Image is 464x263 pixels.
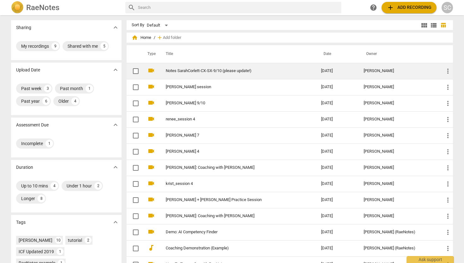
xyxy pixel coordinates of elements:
[21,140,43,147] div: Incomplete
[111,120,120,130] button: Show more
[364,101,434,106] div: [PERSON_NAME]
[382,2,437,13] button: Upload
[132,34,151,41] span: Home
[111,217,120,227] button: Show more
[16,67,40,73] p: Upload Date
[316,240,359,256] td: [DATE]
[364,149,434,154] div: [PERSON_NAME]
[166,133,298,138] a: [PERSON_NAME] 7
[71,97,79,105] div: 4
[68,237,82,243] div: tutorial
[112,121,119,129] span: expand_more
[442,2,453,13] button: SC
[419,21,429,30] button: Tile view
[444,116,452,123] span: more_vert
[21,98,40,104] div: Past year
[316,45,359,63] th: Date
[111,23,120,32] button: Show more
[21,195,35,202] div: Longer
[147,99,155,107] span: videocam
[387,4,431,11] span: Add recording
[19,248,54,255] div: ICF Updated 2019
[166,246,298,251] a: Coaching Demonstration (Example)
[94,182,102,190] div: 2
[364,214,434,218] div: [PERSON_NAME]
[112,66,119,74] span: expand_more
[154,35,155,40] span: /
[112,163,119,171] span: expand_more
[444,245,452,252] span: more_vert
[147,244,155,252] span: audiotrack
[370,4,377,11] span: help
[316,95,359,111] td: [DATE]
[147,147,155,155] span: videocam
[316,192,359,208] td: [DATE]
[444,164,452,172] span: more_vert
[387,4,394,11] span: add
[444,67,452,75] span: more_vert
[11,1,24,14] img: Logo
[147,67,155,74] span: videocam
[316,208,359,224] td: [DATE]
[420,21,428,29] span: view_module
[364,230,434,235] div: [PERSON_NAME] (RaeNotes)
[147,228,155,235] span: videocam
[147,212,155,219] span: videocam
[21,183,48,189] div: Up to 10 mins
[147,115,155,123] span: videocam
[444,229,452,236] span: more_vert
[364,117,434,122] div: [PERSON_NAME]
[364,181,434,186] div: [PERSON_NAME]
[316,176,359,192] td: [DATE]
[166,149,298,154] a: [PERSON_NAME] 4
[147,20,170,30] div: Default
[316,224,359,240] td: [DATE]
[158,45,316,63] th: Title
[111,162,120,172] button: Show more
[166,101,298,106] a: [PERSON_NAME] 9/10
[86,85,93,92] div: 1
[368,2,379,13] a: Help
[316,79,359,95] td: [DATE]
[444,212,452,220] span: more_vert
[163,35,181,40] span: Add folder
[60,85,83,92] div: Past month
[316,144,359,160] td: [DATE]
[407,256,454,263] div: Ask support
[364,198,434,202] div: [PERSON_NAME]
[38,195,45,202] div: 8
[444,148,452,156] span: more_vert
[51,42,59,50] div: 9
[438,21,448,30] button: Table view
[11,1,120,14] a: LogoRaeNotes
[444,83,452,91] span: more_vert
[44,85,51,92] div: 3
[111,65,120,75] button: Show more
[132,34,138,41] span: home
[100,42,108,50] div: 5
[166,230,298,235] a: Demo: AI Competency Finder
[166,69,298,73] a: Notes SarahCorlett-CX-SX-9/10 (please update!)
[444,180,452,188] span: more_vert
[364,69,434,73] div: [PERSON_NAME]
[364,85,434,89] div: [PERSON_NAME]
[16,24,31,31] p: Sharing
[147,131,155,139] span: videocam
[67,183,92,189] div: Under 1 hour
[147,180,155,187] span: videocam
[440,22,446,28] span: table_chart
[132,23,144,28] div: Sort By
[26,3,59,12] h2: RaeNotes
[316,127,359,144] td: [DATE]
[166,117,298,122] a: renee_session 4
[16,219,26,226] p: Tags
[166,85,298,89] a: [PERSON_NAME] session
[147,196,155,203] span: videocam
[51,182,58,190] div: 4
[157,34,163,41] span: add
[45,140,53,147] div: 1
[166,181,298,186] a: krist_session 4
[429,21,438,30] button: List view
[364,165,434,170] div: [PERSON_NAME]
